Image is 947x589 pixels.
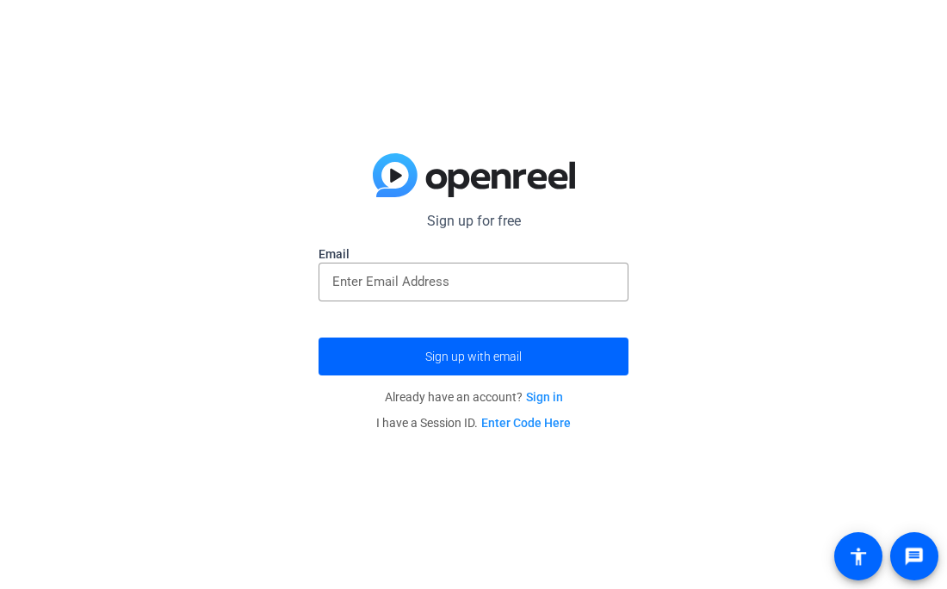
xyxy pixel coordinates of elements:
[373,153,575,198] img: blue-gradient.svg
[319,338,628,375] button: Sign up with email
[385,390,563,404] span: Already have an account?
[319,245,628,263] label: Email
[332,271,615,292] input: Enter Email Address
[376,416,571,430] span: I have a Session ID.
[526,390,563,404] a: Sign in
[848,546,869,567] mat-icon: accessibility
[319,211,628,232] p: Sign up for free
[481,416,571,430] a: Enter Code Here
[904,546,925,567] mat-icon: message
